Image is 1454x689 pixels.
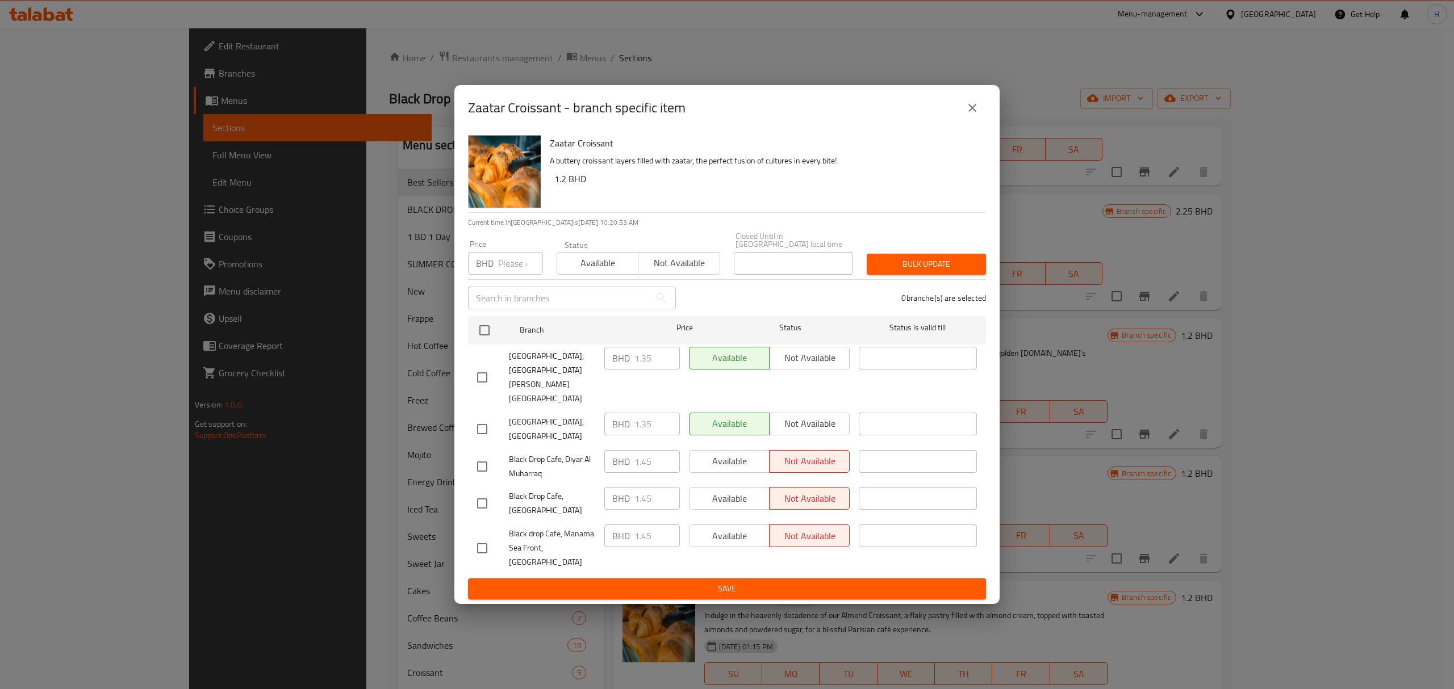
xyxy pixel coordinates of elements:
[550,135,977,151] h6: Zaatar Croissant
[550,154,977,168] p: A buttery croissant layers filled with zaatar, the perfect fusion of cultures in every bite!
[509,415,595,443] span: [GEOGRAPHIC_DATA], [GEOGRAPHIC_DATA]
[901,292,986,304] p: 0 branche(s) are selected
[562,255,634,271] span: Available
[612,351,630,365] p: BHD
[634,487,680,510] input: Please enter price
[612,529,630,543] p: BHD
[638,252,720,275] button: Not available
[468,578,986,599] button: Save
[554,171,977,187] h6: 1.2 BHD
[509,489,595,518] span: Black Drop Cafe, [GEOGRAPHIC_DATA]
[468,99,686,117] h2: Zaatar Croissant - branch specific item
[477,582,977,596] span: Save
[612,491,630,505] p: BHD
[498,252,543,275] input: Please enter price
[468,135,541,208] img: Zaatar Croissant
[643,255,715,271] span: Not available
[634,450,680,473] input: Please enter price
[867,254,986,275] button: Bulk update
[859,321,977,335] span: Status is valid till
[468,287,650,309] input: Search in branches
[634,413,680,435] input: Please enter price
[634,347,680,369] input: Please enter price
[612,455,630,468] p: BHD
[509,527,595,569] span: Black drop Cafe, Manama Sea Front, [GEOGRAPHIC_DATA]
[476,257,494,270] p: BHD
[520,323,638,337] span: Branch
[647,321,722,335] span: Price
[732,321,850,335] span: Status
[468,217,986,228] p: Current time in [GEOGRAPHIC_DATA] is [DATE] 10:20:53 AM
[634,524,680,547] input: Please enter price
[876,257,977,271] span: Bulk update
[509,452,595,481] span: Black Drop Cafe, Diyar Al Muharraq
[509,349,595,406] span: [GEOGRAPHIC_DATA], [GEOGRAPHIC_DATA][PERSON_NAME][GEOGRAPHIC_DATA]
[612,417,630,431] p: BHD
[557,252,638,275] button: Available
[959,94,986,121] button: close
